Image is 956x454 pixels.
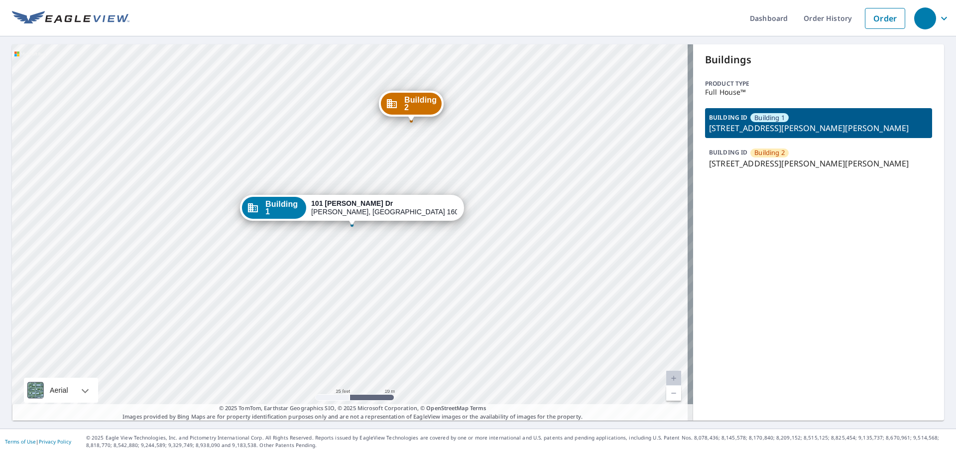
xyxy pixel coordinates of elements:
img: EV Logo [12,11,129,26]
p: BUILDING ID [709,113,747,122]
p: BUILDING ID [709,148,747,156]
a: Privacy Policy [39,438,71,445]
div: Dropped pin, building Building 1, Commercial property, 101 Kimberly Dr Sarver, PA 16055 [240,195,464,226]
a: Terms of Use [5,438,36,445]
span: © 2025 TomTom, Earthstar Geographics SIO, © 2025 Microsoft Corporation, © [219,404,486,413]
a: Current Level 20, Zoom In Disabled [666,371,681,386]
p: [STREET_ADDRESS][PERSON_NAME][PERSON_NAME] [709,157,928,169]
p: Images provided by Bing Maps are for property identification purposes only and are not a represen... [12,404,693,421]
p: Buildings [705,52,932,67]
a: Terms [470,404,486,412]
span: Building 1 [754,113,785,123]
p: [STREET_ADDRESS][PERSON_NAME][PERSON_NAME] [709,122,928,134]
p: Product type [705,79,932,88]
p: | [5,439,71,445]
p: Full House™ [705,88,932,96]
span: Building 1 [265,200,301,215]
div: Aerial [24,378,98,403]
span: Building 2 [404,96,437,111]
a: Order [865,8,905,29]
p: © 2025 Eagle View Technologies, Inc. and Pictometry International Corp. All Rights Reserved. Repo... [86,434,951,449]
div: Aerial [47,378,71,403]
strong: 101 [PERSON_NAME] Dr [311,199,393,207]
div: [PERSON_NAME], [GEOGRAPHIC_DATA] 16055 [311,199,457,216]
a: OpenStreetMap [426,404,468,412]
div: Dropped pin, building Building 2, Commercial property, 101 Kimberly Drive Sarver, PA 16055 [379,91,444,122]
span: Building 2 [754,148,785,157]
a: Current Level 20, Zoom Out [666,386,681,401]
